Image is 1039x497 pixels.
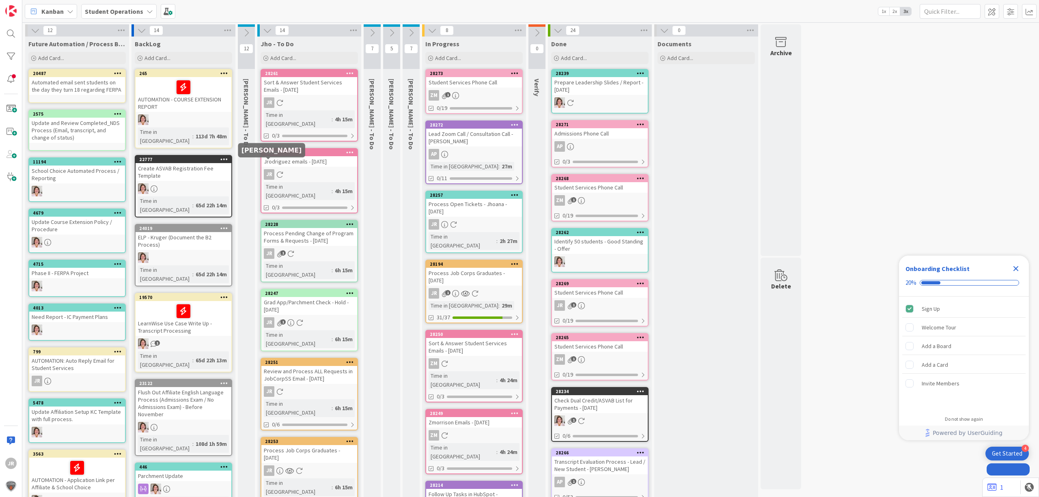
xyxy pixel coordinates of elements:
div: 22777Create ASVAB Registration Fee Template [136,156,231,181]
div: Zmorrison Emails - [DATE] [426,417,522,428]
a: 28273Student Services Phone CallZM0/19 [425,69,523,114]
img: EW [138,422,149,432]
div: 23122 [139,381,231,386]
div: 28194 [426,260,522,268]
div: 28257Process Open Tickets - Jhoana - [DATE] [426,191,522,217]
div: Onboarding Checklist [905,264,970,273]
a: 28271Admissions Phone CallAP0/3 [551,120,649,168]
a: 4679Update Course Extension Policy / ProcedureEW [28,209,126,253]
div: Process Job Corps Graduates - [DATE] [426,268,522,286]
div: 28249 [426,410,522,417]
div: JR [261,386,357,397]
div: 265AUTOMATION - COURSE EXTENSION REPORT [136,70,231,112]
div: 20487 [33,71,125,76]
a: 28228Process Pending Change of Program Forms & Requests - [DATE]JRTime in [GEOGRAPHIC_DATA]:6h 15m [261,220,358,282]
div: 28260 [261,149,357,156]
div: Time in [GEOGRAPHIC_DATA] [429,301,498,310]
div: 28269Student Services Phone Call [552,280,648,298]
div: 28273 [426,70,522,77]
div: Check Dual Credit/ASVAB List for Payments - [DATE] [552,395,648,413]
div: 799AUTOMATION: Auto Reply Email for Student Services [29,348,125,373]
div: ZM [426,430,522,441]
div: 28228 [265,222,357,227]
div: Process Open Tickets - Jhoana - [DATE] [426,199,522,217]
span: Powered by UserGuiding [933,428,1002,438]
div: 28249 [430,411,522,416]
div: JR [261,248,357,259]
a: 28250Sort & Answer Student Services Emails - [DATE]ZMTime in [GEOGRAPHIC_DATA]:4h 24m0/3 [425,330,523,402]
a: 28249Zmorrison Emails - [DATE]ZMTime in [GEOGRAPHIC_DATA]:4h 24m0/3 [425,409,523,474]
div: Prepare Leadership Slides / Report - [DATE] [552,77,648,95]
a: 28272Lead Zoom Call / Consultation Call - [PERSON_NAME]APTime in [GEOGRAPHIC_DATA]:27m0/11 [425,120,523,184]
div: Create ASVAB Registration Fee Template [136,163,231,181]
a: 2575Update and Review Completed_NDS Process (Email, transcript, and change of status) [28,110,126,151]
div: Student Services Phone Call [552,287,648,298]
div: Update and Review Completed_NDS Process (Email, transcript, and change of status) [29,118,125,143]
div: EW [552,97,648,108]
div: 6h 15m [333,266,355,275]
span: 1 [571,197,576,202]
div: JR [264,97,274,108]
div: 28268 [552,175,648,182]
div: 28261 [261,70,357,77]
a: 4715Phase II - FERPA ProjectEW [28,260,126,297]
div: JR [261,169,357,180]
div: JR [264,386,274,397]
div: 28265 [556,335,648,340]
div: JR [426,288,522,299]
a: 28268Student Services Phone CallZM0/19 [551,174,649,222]
div: Welcome Tour is incomplete. [902,318,1026,336]
img: EW [138,114,149,125]
div: JR [552,300,648,311]
div: 11194 [33,159,125,165]
div: Time in [GEOGRAPHIC_DATA] [138,127,192,145]
div: Checklist Container [899,256,1029,440]
div: Identify 50 students - Good Standing - Offer [552,236,648,254]
span: Kanban [41,6,64,16]
div: EW [29,237,125,247]
div: EW [29,427,125,437]
img: EW [32,281,42,291]
a: 5478Update Affiliation Setup KC Template with full process.EW [28,398,126,443]
div: 28257 [426,191,522,199]
div: Add a Card [922,360,948,370]
div: 28273Student Services Phone Call [426,70,522,88]
span: Add Card... [561,54,587,62]
div: Time in [GEOGRAPHIC_DATA] [138,351,192,369]
a: Powered by UserGuiding [903,426,1025,440]
div: 11194School Choice Automated Process / Reporting [29,158,125,183]
div: 4h 15m [333,187,355,196]
a: 19570LearnWise Use Case Write Up - Transcript ProcessingEWTime in [GEOGRAPHIC_DATA]:65d 22h 13m [135,293,232,372]
div: JR [264,169,274,180]
div: Time in [GEOGRAPHIC_DATA] [264,330,332,348]
div: Time in [GEOGRAPHIC_DATA] [138,196,192,214]
div: Time in [GEOGRAPHIC_DATA] [264,399,332,417]
img: EW [138,183,149,194]
div: 24019 [136,225,231,232]
div: ELP - Kruger (Document the B2 Process) [136,232,231,250]
div: 4679 [29,209,125,217]
div: 2575 [29,110,125,118]
span: 1 [571,302,576,308]
div: Sign Up is complete. [902,300,1026,318]
div: 28272 [426,121,522,129]
span: 1 [445,290,451,295]
div: 28239Prepare Leadership Slides / Report - [DATE] [552,70,648,95]
div: ZM [429,358,439,369]
span: Add Card... [667,54,693,62]
div: Time in [GEOGRAPHIC_DATA] [429,371,496,389]
span: 1 [280,319,286,325]
span: : [498,301,500,310]
div: 22777 [139,157,231,162]
img: Visit kanbanzone.com [5,5,17,17]
div: 65d 22h 14m [194,201,229,210]
div: Footer [899,426,1029,440]
div: Welcome Tour [922,323,956,332]
div: 28194 [430,261,522,267]
div: 2575 [33,111,125,117]
div: EW [136,183,231,194]
div: 4679Update Course Extension Policy / Procedure [29,209,125,235]
div: AP [552,141,648,152]
div: 5478 [33,400,125,406]
a: 20487Automated email sent students on the day they turn 18 regarding FERPA [28,69,126,103]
